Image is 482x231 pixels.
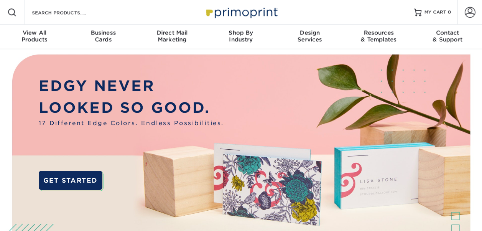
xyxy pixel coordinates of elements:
span: Business [69,29,138,36]
span: Direct Mail [138,29,207,36]
span: Design [275,29,344,36]
a: BusinessCards [69,25,138,49]
div: Services [275,29,344,43]
span: Shop By [207,29,276,36]
span: Resources [344,29,413,36]
span: MY CART [424,9,446,16]
a: Contact& Support [413,25,482,49]
input: SEARCH PRODUCTS..... [31,8,106,17]
a: DesignServices [275,25,344,49]
a: GET STARTED [39,171,102,190]
span: 0 [448,10,451,15]
div: Cards [69,29,138,43]
p: EDGY NEVER [39,75,224,97]
div: & Templates [344,29,413,43]
span: Contact [413,29,482,36]
a: Resources& Templates [344,25,413,49]
div: Industry [207,29,276,43]
a: Direct MailMarketing [138,25,207,49]
p: LOOKED SO GOOD. [39,97,224,119]
a: Shop ByIndustry [207,25,276,49]
img: Primoprint [203,4,280,20]
span: 17 Different Edge Colors. Endless Possibilities. [39,119,224,128]
div: Marketing [138,29,207,43]
div: & Support [413,29,482,43]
